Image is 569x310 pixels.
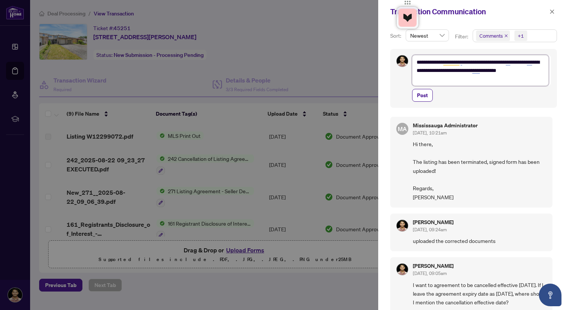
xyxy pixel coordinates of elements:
img: Profile Icon [397,55,408,67]
button: Open asap [539,284,561,306]
span: Newest [410,30,444,41]
p: Sort: [390,32,403,40]
p: Filter: [455,32,469,41]
span: close [504,34,508,38]
span: MA [398,124,407,133]
span: close [549,9,555,14]
span: [DATE], 09:24am [413,227,447,232]
span: Comments [476,31,510,41]
div: +1 [518,32,524,40]
div: Transaction Communication [390,6,547,17]
h5: [PERSON_NAME] [413,263,453,269]
span: [DATE], 09:05am [413,270,447,276]
span: Hi there, The listing has been terminated, signed form has been uploaded! Regards, [PERSON_NAME] [413,140,546,202]
span: uploaded the corrected documents [413,237,546,245]
span: [DATE], 10:21am [413,130,447,136]
span: Comments [479,32,503,40]
img: Profile Icon [397,264,408,275]
h5: Mississauga Administrator [413,123,478,128]
img: Profile Icon [397,220,408,231]
span: I want to agreement to be cancelled effective [DATE]. If I leave the agreement expiry date as [DA... [413,281,546,307]
span: Post [417,89,428,101]
h5: [PERSON_NAME] [413,220,453,225]
button: Post [412,89,433,102]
